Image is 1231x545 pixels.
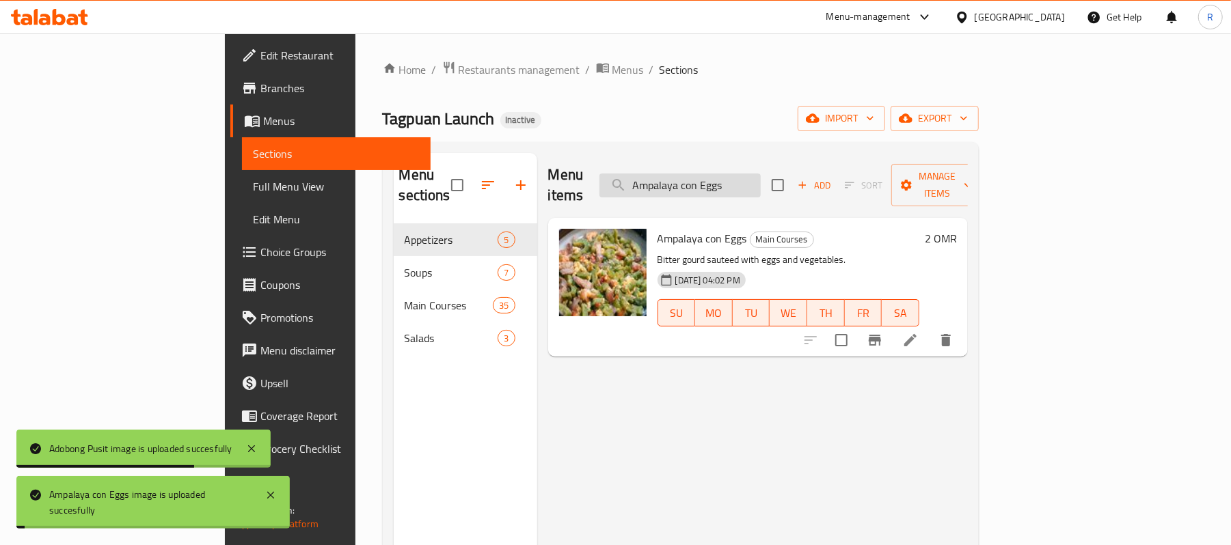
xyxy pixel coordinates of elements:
nav: breadcrumb [383,61,979,79]
span: Add [796,178,833,193]
span: 5 [498,234,514,247]
button: TH [807,299,845,326]
span: Sections [253,145,420,162]
a: Menus [230,104,431,137]
a: Grocery Checklist [230,432,431,465]
h2: Menu items [548,165,584,206]
a: Coverage Report [230,400,431,432]
span: Inactive [500,114,541,126]
a: Promotions [230,301,431,334]
span: Add item [792,175,836,196]
span: SA [887,303,914,323]
button: delete [930,324,962,357]
button: Manage items [891,164,983,206]
span: Sections [660,61,699,78]
span: import [809,110,874,127]
a: Upsell [230,367,431,400]
span: Salads [405,330,498,346]
button: WE [770,299,807,326]
span: Choice Groups [260,244,420,260]
span: Select section first [836,175,891,196]
span: Menu disclaimer [260,342,420,359]
div: Adobong Pusit image is uploaded succesfully [49,441,232,456]
span: Soups [405,264,498,281]
span: Edit Restaurant [260,47,420,64]
nav: Menu sections [394,218,537,360]
a: Choice Groups [230,236,431,268]
a: Restaurants management [442,61,580,79]
span: R [1207,10,1213,25]
a: Sections [242,137,431,170]
span: Ampalaya con Eggs [658,228,747,249]
a: Branches [230,72,431,104]
div: items [498,264,515,281]
span: Restaurants management [459,61,580,78]
span: 35 [493,299,514,312]
li: / [586,61,591,78]
button: Branch-specific-item [858,324,891,357]
h6: 2 OMR [925,229,957,248]
button: MO [695,299,733,326]
span: Select all sections [443,171,472,199]
a: Edit menu item [902,332,919,348]
span: Select section [763,171,792,199]
span: Main Courses [750,232,813,247]
div: items [498,330,515,346]
div: Soups7 [394,256,537,289]
a: Edit Restaurant [230,39,431,72]
span: Grocery Checklist [260,441,420,457]
a: Menus [596,61,644,79]
input: search [599,173,761,197]
span: Main Courses [405,297,493,313]
button: Add section [504,169,537,201]
span: Branches [260,80,420,96]
button: SU [658,299,696,326]
span: FR [850,303,877,323]
span: SU [664,303,690,323]
span: Tagpuan Launch [383,103,495,134]
a: Full Menu View [242,170,431,203]
span: Manage items [902,168,972,202]
button: export [891,106,979,131]
div: Menu-management [826,9,910,25]
div: Appetizers5 [394,223,537,256]
span: Full Menu View [253,178,420,195]
span: 7 [498,266,514,279]
span: Coupons [260,277,420,293]
li: / [432,61,437,78]
li: / [649,61,654,78]
button: import [798,106,885,131]
span: WE [775,303,802,323]
span: Upsell [260,375,420,391]
p: Bitter gourd sauteed with eggs and vegetables. [658,251,919,268]
span: [DATE] 04:02 PM [670,274,746,287]
div: items [493,297,515,313]
a: Edit Menu [242,203,431,236]
div: Ampalaya con Eggs image is uploaded succesfully [49,487,252,518]
span: export [902,110,968,127]
div: items [498,232,515,248]
span: Menus [612,61,644,78]
button: SA [882,299,919,326]
span: Promotions [260,309,420,326]
a: Coupons [230,268,431,301]
span: MO [701,303,727,323]
span: Select to update [827,326,856,354]
span: TH [813,303,839,323]
span: Edit Menu [253,211,420,227]
span: Menus [263,113,420,129]
div: Salads3 [394,322,537,354]
a: Menu disclaimer [230,334,431,367]
div: [GEOGRAPHIC_DATA] [975,10,1065,25]
img: Ampalaya con Eggs [559,229,647,316]
div: Inactive [500,112,541,128]
span: TU [738,303,765,323]
button: Add [792,175,836,196]
span: Sort sections [472,169,504,201]
span: 3 [498,332,514,345]
span: Coverage Report [260,408,420,424]
div: Main Courses35 [394,289,537,322]
button: TU [733,299,770,326]
span: Appetizers [405,232,498,248]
